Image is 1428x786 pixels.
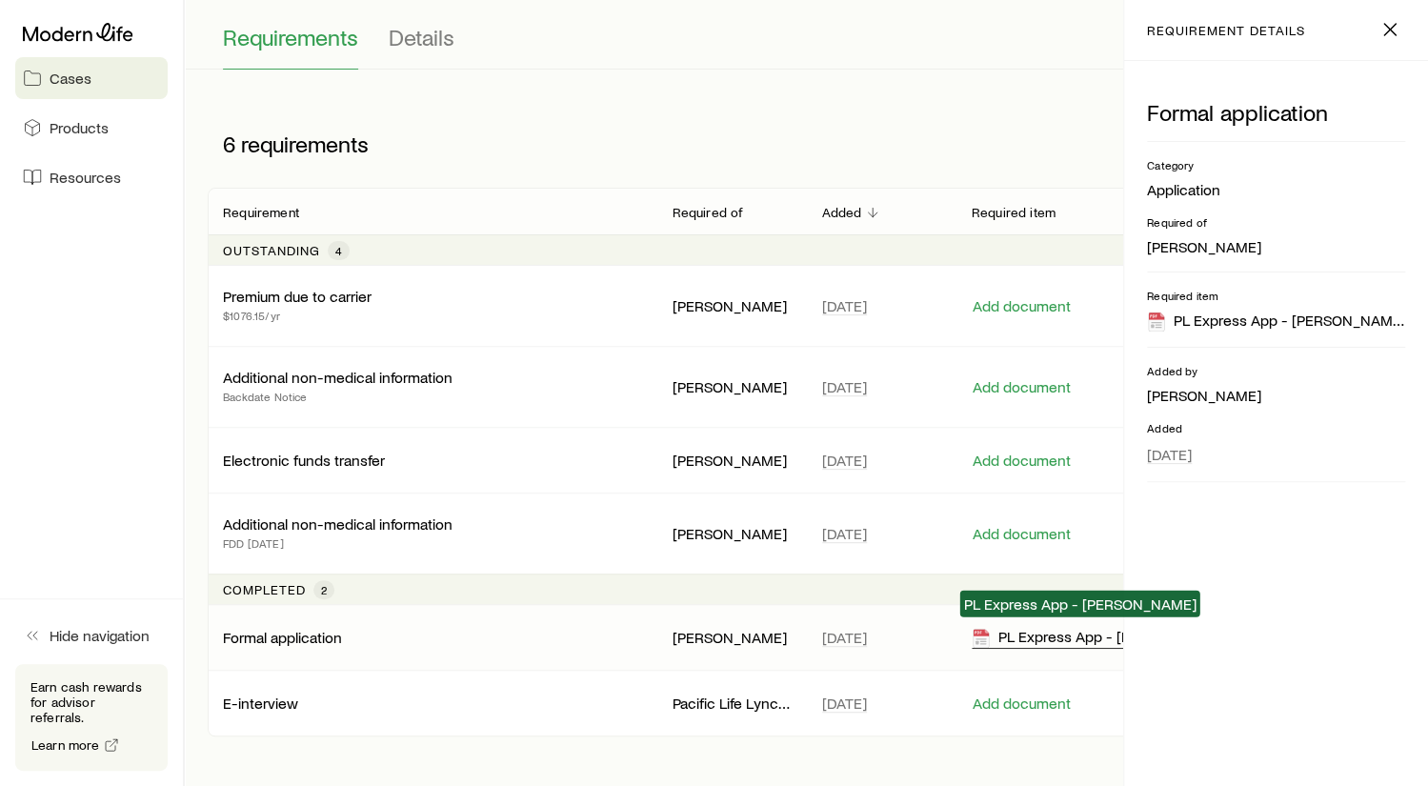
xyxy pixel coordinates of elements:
p: Required of [672,205,743,220]
span: requirements [241,131,369,157]
span: Cases [50,69,91,88]
p: Electronic funds transfer [223,451,385,470]
p: Required of [1147,214,1405,230]
p: requirement details [1147,23,1304,38]
p: Earn cash rewards for advisor referrals. [30,679,152,725]
div: Earn cash rewards for advisor referrals.Learn more [15,664,168,771]
button: Add document [972,452,1072,470]
p: [PERSON_NAME] [1147,237,1405,256]
div: PL Express App - [PERSON_NAME] [972,627,1166,649]
p: Premium due to carrier [223,287,372,306]
a: Products [15,107,168,149]
p: Completed [223,582,306,597]
p: [PERSON_NAME] [1147,386,1405,405]
p: FDD [DATE] [223,534,453,553]
span: [DATE] [1147,445,1192,464]
a: Cases [15,57,168,99]
span: Requirements [223,24,358,50]
span: 4 [335,243,342,258]
p: $1076.15/yr [223,306,372,325]
span: [DATE] [822,524,867,543]
p: Formal application [223,628,342,647]
button: Hide navigation [15,615,168,656]
p: Backdate Notice [223,387,453,406]
p: [PERSON_NAME] [672,628,791,647]
span: Learn more [31,738,100,752]
span: Details [389,24,454,50]
span: [DATE] [822,377,867,396]
span: Products [50,118,109,137]
span: [DATE] [822,694,867,713]
p: [PERSON_NAME] [672,377,791,396]
p: Formal application [1147,99,1405,126]
div: Application details tabs [223,24,1390,70]
p: Added [822,205,862,220]
span: Hide navigation [50,626,150,645]
button: Add document [972,297,1072,315]
span: 2 [321,582,327,597]
p: [PERSON_NAME] [672,524,791,543]
p: Additional non-medical information [223,514,453,534]
p: Required item [1147,288,1405,303]
p: Additional non-medical information [223,368,453,387]
p: [PERSON_NAME] [672,451,791,470]
span: [DATE] [822,628,867,647]
div: PL Express App - [PERSON_NAME] [1147,311,1405,333]
p: Added [1147,420,1405,435]
p: Category [1147,157,1405,172]
a: Resources [15,156,168,198]
p: Application [1147,180,1405,199]
span: 6 [223,131,235,157]
span: Resources [50,168,121,187]
p: Required item [972,205,1056,220]
p: Added by [1147,363,1405,378]
p: Pacific Life Lynchburg [672,694,791,713]
span: [DATE] [822,296,867,315]
span: [DATE] [822,451,867,470]
button: Add document [972,525,1072,543]
p: Outstanding [223,243,320,258]
p: E-interview [223,694,298,713]
button: Add document [972,695,1072,713]
p: Requirement [223,205,299,220]
button: Add document [972,378,1072,396]
p: [PERSON_NAME] [672,296,791,315]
